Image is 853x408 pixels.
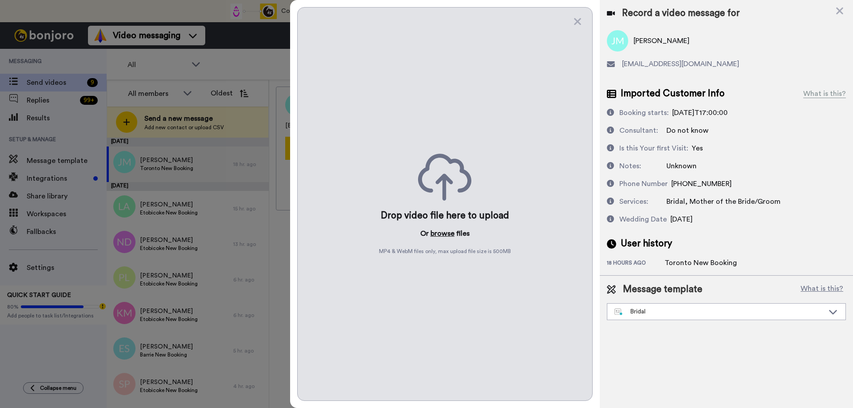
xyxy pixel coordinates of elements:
[623,283,702,296] span: Message template
[692,145,703,152] span: Yes
[619,143,688,154] div: Is this Your first Visit:
[671,180,732,187] span: [PHONE_NUMBER]
[672,109,728,116] span: [DATE]T17:00:00
[666,127,709,134] span: Do not know
[803,88,846,99] div: What is this?
[619,214,667,225] div: Wedding Date
[614,307,824,316] div: Bridal
[619,107,669,118] div: Booking starts:
[619,161,641,171] div: Notes:
[798,283,846,296] button: What is this?
[379,248,511,255] span: MP4 & WebM files only, max upload file size is 500 MB
[607,259,665,268] div: 18 hours ago
[430,228,454,239] button: browse
[666,162,697,170] span: Unknown
[381,210,509,222] div: Drop video file here to upload
[666,198,781,205] span: Bridal, Mother of the Bride/Groom
[665,257,737,268] div: Toronto New Booking
[614,309,623,316] img: nextgen-template.svg
[420,228,470,239] p: Or files
[621,237,672,250] span: User history
[670,216,693,223] span: [DATE]
[621,87,725,100] span: Imported Customer Info
[619,125,658,136] div: Consultant:
[619,196,648,207] div: Services:
[619,178,668,189] div: Phone Number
